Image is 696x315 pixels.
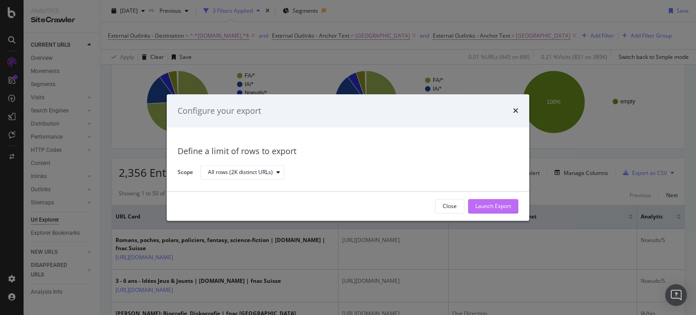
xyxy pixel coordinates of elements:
[435,199,464,213] button: Close
[665,284,687,306] div: Open Intercom Messenger
[468,199,518,213] button: Launch Export
[178,168,193,178] label: Scope
[513,105,518,117] div: times
[200,165,284,180] button: All rows (2K distinct URLs)
[178,146,518,158] div: Define a limit of rows to export
[208,170,273,175] div: All rows (2K distinct URLs)
[443,203,457,210] div: Close
[178,105,261,117] div: Configure your export
[167,94,529,221] div: modal
[475,203,511,210] div: Launch Export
